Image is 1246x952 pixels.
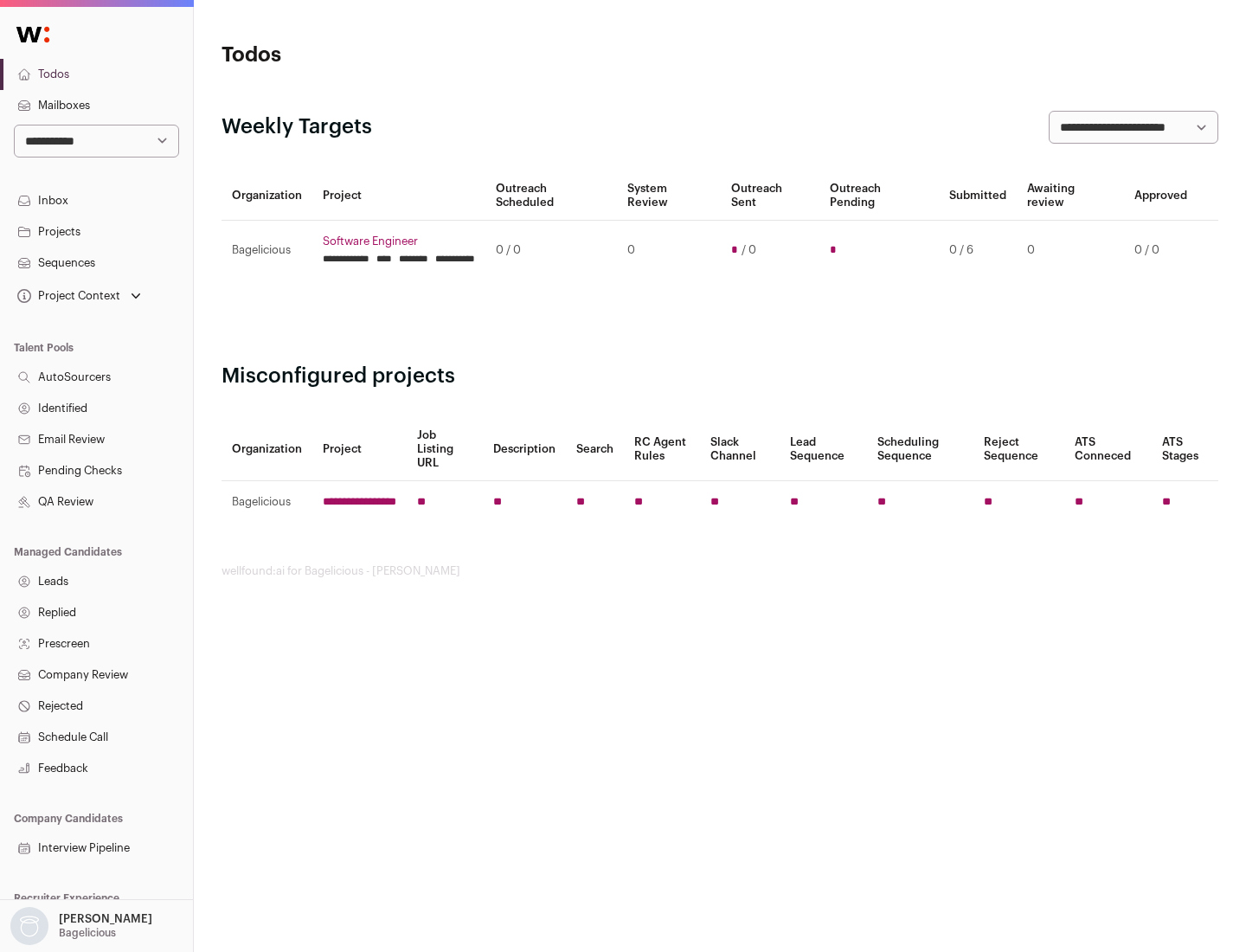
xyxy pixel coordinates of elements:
th: System Review [617,171,720,221]
p: [PERSON_NAME] [59,912,152,926]
th: Outreach Sent [721,171,820,221]
h2: Weekly Targets [222,113,372,141]
h1: Todos [222,42,554,69]
span: / 0 [742,243,756,257]
th: Project [312,418,407,481]
footer: wellfound:ai for Bagelicious - [PERSON_NAME] [222,564,1218,578]
img: Wellfound [7,17,59,52]
th: Awaiting review [1017,171,1124,221]
th: Outreach Scheduled [485,171,617,221]
div: Project Context [14,289,120,303]
th: Lead Sequence [780,418,867,481]
h2: Misconfigured projects [222,363,1218,390]
th: Project [312,171,485,221]
th: Organization [222,418,312,481]
td: 0 [1017,221,1124,280]
th: ATS Conneced [1064,418,1151,481]
th: Scheduling Sequence [867,418,973,481]
th: ATS Stages [1152,418,1218,481]
td: 0 / 0 [485,221,617,280]
button: Open dropdown [14,284,145,308]
p: Bagelicious [59,926,116,940]
th: RC Agent Rules [624,418,699,481]
th: Organization [222,171,312,221]
th: Submitted [939,171,1017,221]
a: Software Engineer [323,235,475,248]
img: nopic.png [10,907,48,945]
td: 0 [617,221,720,280]
button: Open dropdown [7,907,156,945]
td: Bagelicious [222,481,312,524]
th: Approved [1124,171,1198,221]
th: Slack Channel [700,418,780,481]
th: Reject Sequence [973,418,1065,481]
th: Job Listing URL [407,418,483,481]
th: Outreach Pending [819,171,938,221]
td: 0 / 6 [939,221,1017,280]
th: Description [483,418,566,481]
td: 0 / 0 [1124,221,1198,280]
td: Bagelicious [222,221,312,280]
th: Search [566,418,624,481]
